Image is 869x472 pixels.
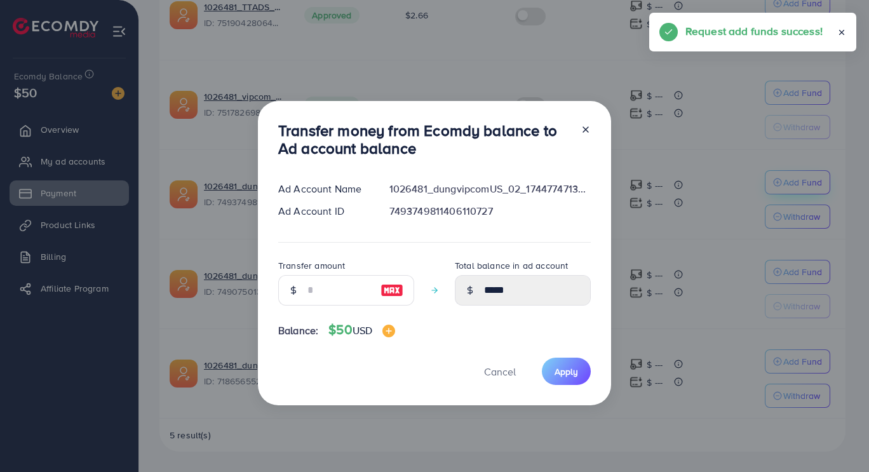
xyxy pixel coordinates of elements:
span: Balance: [278,323,318,338]
span: Cancel [484,365,516,379]
span: Apply [555,365,578,378]
label: Total balance in ad account [455,259,568,272]
div: Ad Account Name [268,182,379,196]
button: Cancel [468,358,532,385]
img: image [382,325,395,337]
div: 7493749811406110727 [379,204,601,219]
iframe: Chat [815,415,859,462]
span: USD [353,323,372,337]
label: Transfer amount [278,259,345,272]
div: Ad Account ID [268,204,379,219]
div: 1026481_dungvipcomUS_02_1744774713900 [379,182,601,196]
button: Apply [542,358,591,385]
img: image [381,283,403,298]
h4: $50 [328,322,395,338]
h5: Request add funds success! [685,23,823,39]
h3: Transfer money from Ecomdy balance to Ad account balance [278,121,570,158]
